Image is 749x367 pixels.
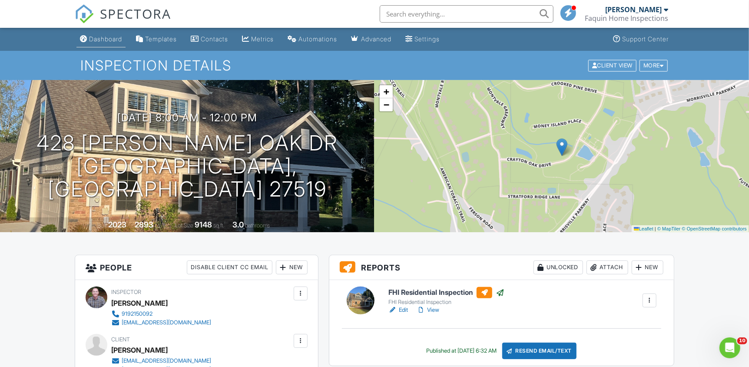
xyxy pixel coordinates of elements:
[122,357,211,364] div: [EMAIL_ADDRESS][DOMAIN_NAME]
[380,85,393,98] a: Zoom in
[98,222,107,229] span: Built
[388,287,504,298] h6: FHI Residential Inspection
[587,260,628,274] div: Attach
[402,31,443,47] a: Settings
[606,5,662,14] div: [PERSON_NAME]
[111,289,141,295] span: Inspector
[719,337,740,358] iframe: Intercom live chat
[284,31,341,47] a: Automations (Basic)
[380,5,553,23] input: Search everything...
[239,31,277,47] a: Metrics
[76,31,126,47] a: Dashboard
[534,260,583,274] div: Unlocked
[145,35,177,43] div: Templates
[682,226,747,231] a: © OpenStreetMap contributors
[122,319,211,326] div: [EMAIL_ADDRESS][DOMAIN_NAME]
[80,58,669,73] h1: Inspection Details
[634,226,653,231] a: Leaflet
[122,310,152,317] div: 9192150092
[187,31,232,47] a: Contacts
[276,260,308,274] div: New
[502,343,577,359] div: Resend Email/Text
[640,60,668,71] div: More
[384,99,389,110] span: −
[214,222,225,229] span: sq.ft.
[588,60,636,71] div: Client View
[361,35,391,43] div: Advanced
[89,35,122,43] div: Dashboard
[111,357,211,365] a: [EMAIL_ADDRESS][DOMAIN_NAME]
[587,62,639,68] a: Client View
[414,35,440,43] div: Settings
[133,31,180,47] a: Templates
[657,226,681,231] a: © MapTiler
[155,222,167,229] span: sq. ft.
[380,98,393,111] a: Zoom out
[417,306,439,314] a: View
[75,255,318,280] h3: People
[111,297,168,310] div: [PERSON_NAME]
[111,310,211,318] a: 9192150092
[176,222,194,229] span: Lot Size
[585,14,669,23] div: Faquin Home Inspections
[384,86,389,97] span: +
[610,31,673,47] a: Support Center
[623,35,669,43] div: Support Center
[75,12,171,30] a: SPECTORA
[388,299,504,306] div: FHI Residential Inspection
[655,226,656,231] span: |
[75,4,94,23] img: The Best Home Inspection Software - Spectora
[117,112,257,123] h3: [DATE] 8:00 am - 12:00 pm
[100,4,171,23] span: SPECTORA
[632,260,663,274] div: New
[135,220,154,229] div: 2893
[388,287,504,306] a: FHI Residential Inspection FHI Residential Inspection
[187,260,272,274] div: Disable Client CC Email
[329,255,674,280] h3: Reports
[14,132,361,200] h1: 428 [PERSON_NAME] Oak Dr [GEOGRAPHIC_DATA], [GEOGRAPHIC_DATA] 27519
[298,35,337,43] div: Automations
[388,306,408,314] a: Edit
[111,318,211,327] a: [EMAIL_ADDRESS][DOMAIN_NAME]
[348,31,395,47] a: Advanced
[251,35,274,43] div: Metrics
[245,222,270,229] span: bathrooms
[111,344,168,357] div: [PERSON_NAME]
[427,347,497,354] div: Published at [DATE] 6:32 AM
[737,337,747,344] span: 10
[557,138,567,156] img: Marker
[109,220,127,229] div: 2023
[201,35,228,43] div: Contacts
[233,220,244,229] div: 3.0
[195,220,212,229] div: 9148
[111,336,130,343] span: Client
